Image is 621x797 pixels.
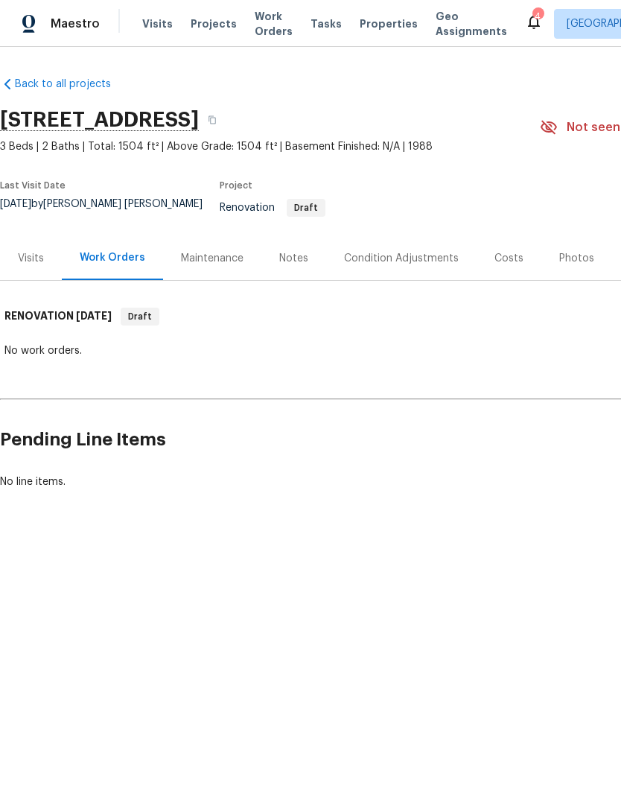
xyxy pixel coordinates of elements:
[199,107,226,133] button: Copy Address
[532,9,543,24] div: 4
[220,203,325,213] span: Renovation
[4,308,112,326] h6: RENOVATION
[344,251,459,266] div: Condition Adjustments
[255,9,293,39] span: Work Orders
[279,251,308,266] div: Notes
[220,181,252,190] span: Project
[122,309,158,324] span: Draft
[436,9,507,39] span: Geo Assignments
[80,250,145,265] div: Work Orders
[191,16,237,31] span: Projects
[559,251,594,266] div: Photos
[288,203,324,212] span: Draft
[51,16,100,31] span: Maestro
[360,16,418,31] span: Properties
[494,251,523,266] div: Costs
[181,251,243,266] div: Maintenance
[18,251,44,266] div: Visits
[76,311,112,321] span: [DATE]
[142,16,173,31] span: Visits
[310,19,342,29] span: Tasks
